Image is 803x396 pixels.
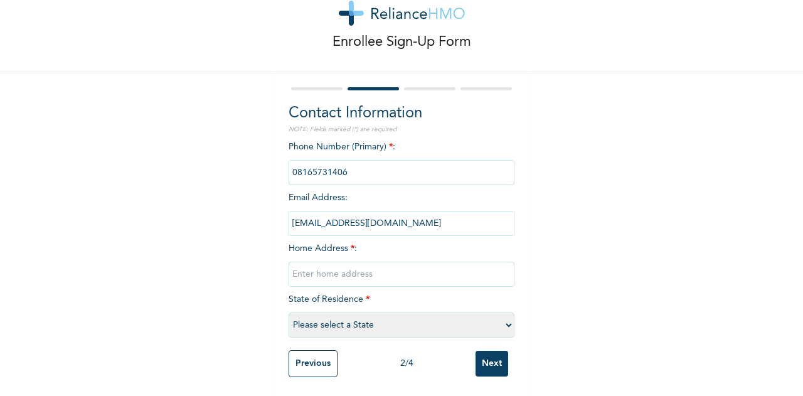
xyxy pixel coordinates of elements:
img: logo [339,1,465,26]
input: Enter home address [289,262,514,287]
input: Previous [289,350,338,377]
span: Home Address : [289,244,514,279]
div: 2 / 4 [338,357,476,370]
span: Phone Number (Primary) : [289,142,514,177]
input: Enter Primary Phone Number [289,160,514,185]
p: NOTE: Fields marked (*) are required [289,125,514,134]
input: Next [476,351,508,377]
p: Enrollee Sign-Up Form [332,32,471,53]
h2: Contact Information [289,102,514,125]
span: State of Residence [289,295,514,329]
input: Enter email Address [289,211,514,236]
span: Email Address : [289,193,514,228]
